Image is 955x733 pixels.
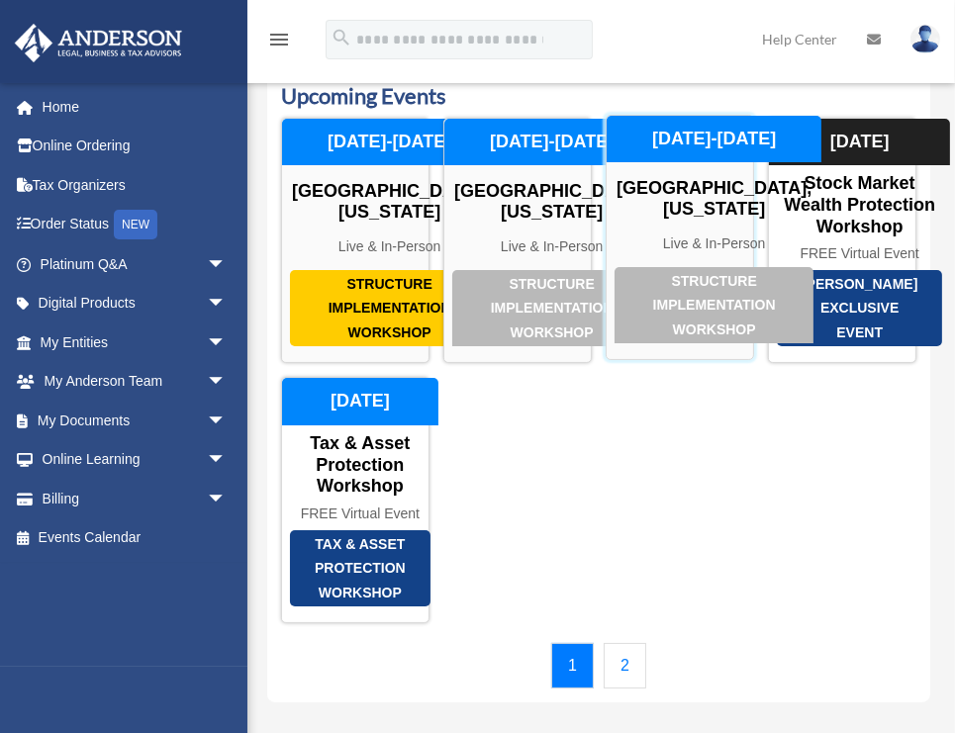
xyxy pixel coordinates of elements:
[282,181,497,224] div: [GEOGRAPHIC_DATA], [US_STATE]
[14,87,256,127] a: Home
[207,401,246,441] span: arrow_drop_down
[14,518,246,558] a: Events Calendar
[910,25,940,53] img: User Pic
[769,119,950,166] div: [DATE]
[444,181,659,224] div: [GEOGRAPHIC_DATA], [US_STATE]
[267,35,291,51] a: menu
[282,505,438,522] div: FREE Virtual Event
[607,235,821,252] div: Live & In-Person
[290,530,430,607] div: Tax & Asset Protection Workshop
[331,27,352,48] i: search
[14,362,256,402] a: My Anderson Teamarrow_drop_down
[281,118,430,364] a: Structure Implementation Workshop [GEOGRAPHIC_DATA], [US_STATE] Live & In-Person [DATE]-[DATE]
[14,479,256,518] a: Billingarrow_drop_down
[207,284,246,324] span: arrow_drop_down
[282,238,497,255] div: Live & In-Person
[14,440,256,480] a: Online Learningarrow_drop_down
[777,270,942,347] div: [PERSON_NAME] Exclusive Event
[207,440,246,481] span: arrow_drop_down
[207,362,246,403] span: arrow_drop_down
[207,322,246,363] span: arrow_drop_down
[606,118,754,364] a: Structure Implementation Workshop [GEOGRAPHIC_DATA], [US_STATE] Live & In-Person [DATE]-[DATE]
[615,267,813,344] div: Structure Implementation Workshop
[14,401,256,440] a: My Documentsarrow_drop_down
[267,28,291,51] i: menu
[551,643,594,688] a: 1
[769,245,950,262] div: FREE Virtual Event
[114,210,157,239] div: NEW
[281,377,430,623] a: Tax & Asset Protection Workshop Tax & Asset Protection Workshop FREE Virtual Event [DATE]
[444,238,659,255] div: Live & In-Person
[607,116,821,163] div: [DATE]-[DATE]
[207,244,246,285] span: arrow_drop_down
[768,118,916,364] a: [PERSON_NAME] Exclusive Event Stock Market Wealth Protection Workshop FREE Virtual Event [DATE]
[14,205,256,245] a: Order StatusNEW
[282,433,438,498] div: Tax & Asset Protection Workshop
[282,378,438,425] div: [DATE]
[604,643,646,688] a: 2
[14,244,256,284] a: Platinum Q&Aarrow_drop_down
[444,119,659,166] div: [DATE]-[DATE]
[14,165,256,205] a: Tax Organizers
[769,173,950,237] div: Stock Market Wealth Protection Workshop
[14,127,256,166] a: Online Ordering
[9,24,188,62] img: Anderson Advisors Platinum Portal
[607,178,821,221] div: [GEOGRAPHIC_DATA], [US_STATE]
[207,479,246,519] span: arrow_drop_down
[452,270,651,347] div: Structure Implementation Workshop
[282,119,497,166] div: [DATE]-[DATE]
[290,270,489,347] div: Structure Implementation Workshop
[443,118,592,364] a: Structure Implementation Workshop [GEOGRAPHIC_DATA], [US_STATE] Live & In-Person [DATE]-[DATE]
[14,284,256,323] a: Digital Productsarrow_drop_down
[14,322,256,362] a: My Entitiesarrow_drop_down
[281,81,916,112] h3: Upcoming Events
